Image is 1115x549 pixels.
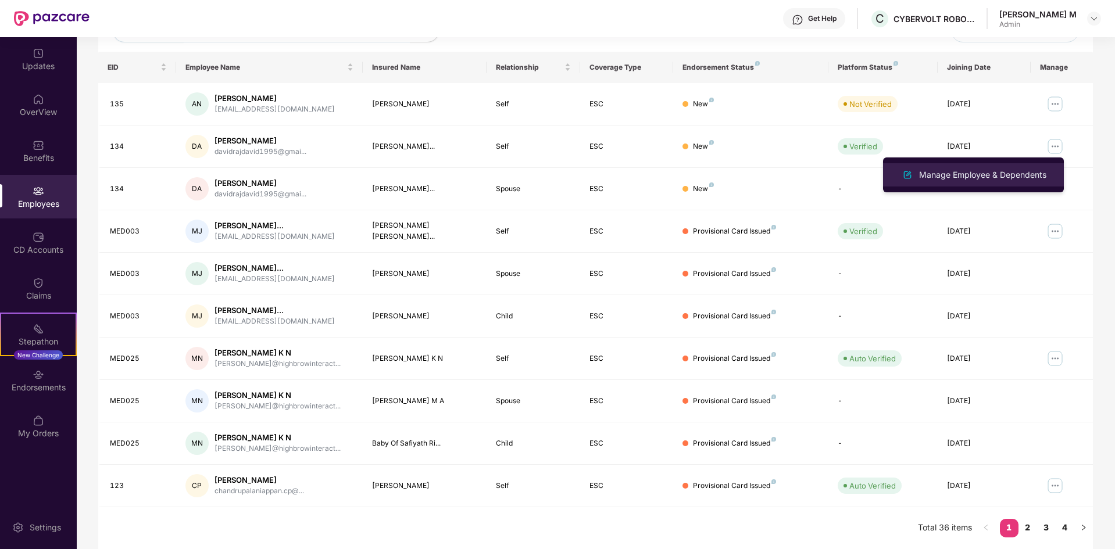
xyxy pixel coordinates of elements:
div: [PERSON_NAME] K N [215,432,341,443]
div: [PERSON_NAME] [372,480,478,491]
div: Provisional Card Issued [693,226,776,237]
span: left [982,524,989,531]
div: Settings [26,521,65,533]
div: MJ [185,262,209,285]
img: svg+xml;base64,PHN2ZyBpZD0iRHJvcGRvd24tMzJ4MzIiIHhtbG5zPSJodHRwOi8vd3d3LnczLm9yZy8yMDAwL3N2ZyIgd2... [1089,14,1099,23]
img: svg+xml;base64,PHN2ZyBpZD0iSG9tZSIgeG1sbnM9Imh0dHA6Ly93d3cudzMub3JnLzIwMDAvc3ZnIiB3aWR0aD0iMjAiIG... [33,94,44,105]
div: Child [496,438,570,449]
div: ESC [589,311,664,322]
a: 4 [1056,519,1074,536]
th: Manage [1031,52,1093,83]
div: [EMAIL_ADDRESS][DOMAIN_NAME] [215,316,335,327]
div: MJ [185,304,209,328]
div: Auto Verified [849,353,896,364]
img: manageButton [1046,349,1064,368]
li: 3 [1037,519,1056,537]
div: 123 [110,480,167,491]
div: MED003 [110,226,167,237]
div: Verified [849,141,877,152]
div: [EMAIL_ADDRESS][DOMAIN_NAME] [215,231,335,242]
div: MED003 [110,311,167,322]
div: Spouse [496,396,570,407]
td: - [828,295,937,338]
img: svg+xml;base64,PHN2ZyBpZD0iQmVuZWZpdHMiIHhtbG5zPSJodHRwOi8vd3d3LnczLm9yZy8yMDAwL3N2ZyIgd2lkdGg9Ij... [33,139,44,151]
div: [PERSON_NAME]... [215,263,335,274]
div: [PERSON_NAME]... [215,305,335,316]
img: svg+xml;base64,PHN2ZyBpZD0iU2V0dGluZy0yMHgyMCIgeG1sbnM9Imh0dHA6Ly93d3cudzMub3JnLzIwMDAvc3ZnIiB3aW... [12,522,24,533]
li: 1 [1000,519,1018,537]
div: ESC [589,184,664,195]
div: Platform Status [838,63,928,72]
div: [PERSON_NAME] M [999,9,1077,20]
div: Self [496,480,570,491]
div: MED025 [110,438,167,449]
div: Self [496,99,570,110]
div: New Challenge [14,350,63,360]
img: svg+xml;base64,PHN2ZyB4bWxucz0iaHR0cDovL3d3dy53My5vcmcvMjAwMC9zdmciIHdpZHRoPSI4IiBoZWlnaHQ9IjgiIH... [771,352,776,357]
div: Provisional Card Issued [693,353,776,364]
div: CYBERVOLT ROBOTICS [894,13,975,24]
div: [DATE] [947,480,1021,491]
div: DA [185,135,209,158]
img: svg+xml;base64,PHN2ZyB4bWxucz0iaHR0cDovL3d3dy53My5vcmcvMjAwMC9zdmciIHdpZHRoPSI4IiBoZWlnaHQ9IjgiIH... [771,394,776,399]
div: [DATE] [947,353,1021,364]
div: ESC [589,226,664,237]
div: [PERSON_NAME] [PERSON_NAME]... [372,220,478,242]
div: Verified [849,225,877,237]
div: [PERSON_NAME] [372,99,478,110]
div: ESC [589,99,664,110]
img: manageButton [1046,95,1064,113]
div: ESC [589,141,664,152]
img: manageButton [1046,222,1064,241]
div: [DATE] [947,141,1021,152]
div: [DATE] [947,396,1021,407]
div: [PERSON_NAME] M A [372,396,478,407]
img: svg+xml;base64,PHN2ZyB4bWxucz0iaHR0cDovL3d3dy53My5vcmcvMjAwMC9zdmciIHdpZHRoPSI4IiBoZWlnaHQ9IjgiIH... [709,182,714,187]
img: svg+xml;base64,PHN2ZyBpZD0iVXBkYXRlZCIgeG1sbnM9Imh0dHA6Ly93d3cudzMub3JnLzIwMDAvc3ZnIiB3aWR0aD0iMj... [33,48,44,59]
div: [PERSON_NAME] K N [372,353,478,364]
div: ESC [589,268,664,279]
a: 2 [1018,519,1037,536]
div: [PERSON_NAME]... [372,184,478,195]
div: New [693,141,714,152]
div: [PERSON_NAME]@highbrowinteract... [215,358,341,369]
div: [DATE] [947,438,1021,449]
img: svg+xml;base64,PHN2ZyBpZD0iQ2xhaW0iIHhtbG5zPSJodHRwOi8vd3d3LnczLm9yZy8yMDAwL3N2ZyIgd2lkdGg9IjIwIi... [33,277,44,289]
div: [PERSON_NAME] [215,475,304,486]
div: 135 [110,99,167,110]
div: [PERSON_NAME] [215,135,306,146]
div: Endorsement Status [682,63,819,72]
th: Relationship [487,52,580,83]
img: svg+xml;base64,PHN2ZyB4bWxucz0iaHR0cDovL3d3dy53My5vcmcvMjAwMC9zdmciIHdpZHRoPSI4IiBoZWlnaHQ9IjgiIH... [771,437,776,442]
div: New [693,99,714,110]
div: 134 [110,141,167,152]
img: manageButton [1046,476,1064,495]
div: MN [185,347,209,370]
div: [PERSON_NAME] [372,268,478,279]
div: [PERSON_NAME] K N [215,347,341,358]
div: MJ [185,220,209,243]
div: [PERSON_NAME]@highbrowinteract... [215,443,341,454]
div: Provisional Card Issued [693,396,776,407]
div: MN [185,432,209,455]
div: davidrajdavid1995@gmai... [215,146,306,157]
div: Not Verified [849,98,892,110]
div: [PERSON_NAME] [215,178,306,189]
div: ESC [589,353,664,364]
div: Self [496,353,570,364]
div: [DATE] [947,311,1021,322]
div: Child [496,311,570,322]
img: svg+xml;base64,PHN2ZyB4bWxucz0iaHR0cDovL3d3dy53My5vcmcvMjAwMC9zdmciIHhtbG5zOnhsaW5rPSJodHRwOi8vd3... [900,168,914,182]
span: Relationship [496,63,562,72]
img: svg+xml;base64,PHN2ZyB4bWxucz0iaHR0cDovL3d3dy53My5vcmcvMjAwMC9zdmciIHdpZHRoPSI4IiBoZWlnaHQ9IjgiIH... [771,225,776,229]
img: svg+xml;base64,PHN2ZyB4bWxucz0iaHR0cDovL3d3dy53My5vcmcvMjAwMC9zdmciIHdpZHRoPSI4IiBoZWlnaHQ9IjgiIH... [771,479,776,484]
div: CP [185,474,209,497]
button: right [1074,519,1093,537]
th: EID [98,52,176,83]
li: 4 [1056,519,1074,537]
img: svg+xml;base64,PHN2ZyB4bWxucz0iaHR0cDovL3d3dy53My5vcmcvMjAwMC9zdmciIHdpZHRoPSI4IiBoZWlnaHQ9IjgiIH... [709,140,714,145]
img: svg+xml;base64,PHN2ZyB4bWxucz0iaHR0cDovL3d3dy53My5vcmcvMjAwMC9zdmciIHdpZHRoPSI4IiBoZWlnaHQ9IjgiIH... [709,98,714,102]
td: - [828,422,937,465]
span: EID [108,63,158,72]
div: davidrajdavid1995@gmai... [215,189,306,200]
